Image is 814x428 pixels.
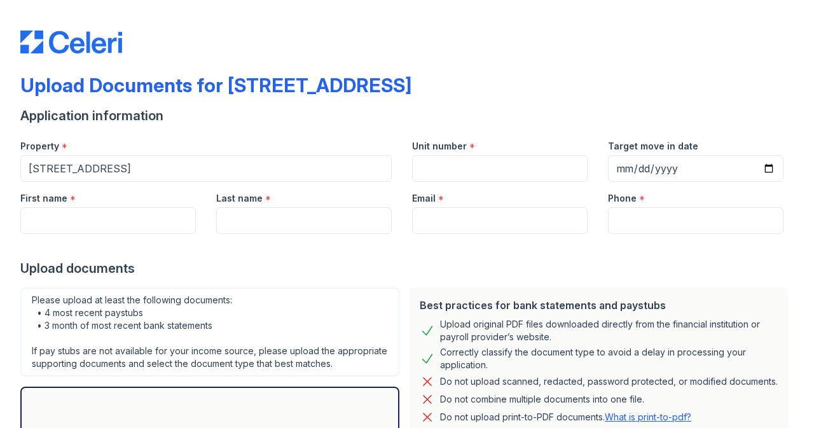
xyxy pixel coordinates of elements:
[20,192,67,205] label: First name
[412,140,467,153] label: Unit number
[20,74,411,97] div: Upload Documents for [STREET_ADDRESS]
[216,192,263,205] label: Last name
[20,259,794,277] div: Upload documents
[608,140,698,153] label: Target move in date
[440,411,691,424] p: Do not upload print-to-PDF documents.
[20,31,122,53] img: CE_Logo_Blue-a8612792a0a2168367f1c8372b55b34899dd931a85d93a1a3d3e32e68fde9ad4.png
[20,107,794,125] div: Application information
[440,318,778,343] div: Upload original PDF files downloaded directly from the financial institution or payroll provider’...
[20,140,59,153] label: Property
[440,374,778,389] div: Do not upload scanned, redacted, password protected, or modified documents.
[440,392,644,407] div: Do not combine multiple documents into one file.
[440,346,778,371] div: Correctly classify the document type to avoid a delay in processing your application.
[420,298,778,313] div: Best practices for bank statements and paystubs
[412,192,436,205] label: Email
[20,287,399,376] div: Please upload at least the following documents: • 4 most recent paystubs • 3 month of most recent...
[605,411,691,422] a: What is print-to-pdf?
[608,192,637,205] label: Phone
